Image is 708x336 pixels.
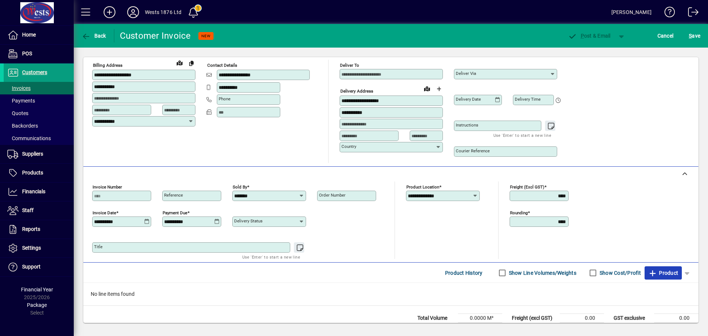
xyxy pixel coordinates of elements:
td: 0.0000 Kg [458,323,502,332]
button: Choose address [433,83,445,95]
a: POS [4,45,74,63]
button: Add [98,6,121,19]
a: Logout [683,1,699,25]
mat-label: Delivery status [234,218,263,224]
span: Financial Year [21,287,53,292]
button: Cancel [656,29,676,42]
mat-label: Invoice number [93,184,122,190]
span: Payments [7,98,35,104]
a: Home [4,26,74,44]
td: Freight (excl GST) [508,314,560,323]
a: View on map [174,57,185,69]
button: Copy to Delivery address [185,57,197,69]
mat-hint: Use 'Enter' to start a new line [242,253,300,261]
label: Show Line Volumes/Weights [507,269,576,277]
a: Staff [4,201,74,220]
span: Customers [22,69,47,75]
mat-label: Product location [406,184,439,190]
div: Wests 1876 Ltd [145,6,181,18]
mat-label: Title [94,244,103,249]
td: Total Volume [414,314,458,323]
a: Knowledge Base [659,1,675,25]
td: GST [610,323,654,332]
span: NEW [201,34,211,38]
mat-label: Instructions [456,122,478,128]
mat-label: Deliver To [340,63,359,68]
mat-label: Freight (excl GST) [510,184,544,190]
a: View on map [421,83,433,94]
span: Home [22,32,36,38]
a: Reports [4,220,74,239]
mat-label: Phone [219,96,230,101]
a: Financials [4,183,74,201]
a: Quotes [4,107,74,119]
div: Customer Invoice [120,30,191,42]
td: 0.00 [560,323,604,332]
mat-label: Invoice date [93,210,116,215]
span: Package [27,302,47,308]
span: Communications [7,135,51,141]
div: No line items found [83,283,698,305]
span: Cancel [657,30,674,42]
a: Suppliers [4,145,74,163]
span: Suppliers [22,151,43,157]
span: Financials [22,188,45,194]
a: Products [4,164,74,182]
button: Back [80,29,108,42]
app-page-header-button: Back [74,29,114,42]
mat-label: Payment due [163,210,187,215]
a: Settings [4,239,74,257]
span: Product History [445,267,483,279]
a: Support [4,258,74,276]
a: Invoices [4,82,74,94]
div: [PERSON_NAME] [611,6,652,18]
button: Product [645,266,682,280]
mat-label: Delivery date [456,97,481,102]
span: ave [689,30,700,42]
a: Payments [4,94,74,107]
mat-label: Sold by [233,184,247,190]
span: POS [22,51,32,56]
button: Profile [121,6,145,19]
span: Products [22,170,43,176]
span: Product [648,267,678,279]
td: 0.00 [654,323,698,332]
label: Show Cost/Profit [598,269,641,277]
span: Invoices [7,85,31,91]
span: S [689,33,692,39]
a: Backorders [4,119,74,132]
span: P [581,33,584,39]
span: Quotes [7,110,28,116]
td: GST exclusive [610,314,654,323]
mat-label: Reference [164,193,183,198]
a: Communications [4,132,74,145]
mat-label: Courier Reference [456,148,490,153]
mat-label: Country [341,144,356,149]
td: 0.00 [654,314,698,323]
mat-label: Order number [319,193,346,198]
mat-label: Deliver via [456,71,476,76]
td: Total Weight [414,323,458,332]
span: Back [81,33,106,39]
mat-hint: Use 'Enter' to start a new line [493,131,551,139]
mat-label: Delivery time [515,97,541,102]
td: Rounding [508,323,560,332]
span: Reports [22,226,40,232]
button: Product History [442,266,486,280]
button: Post & Email [564,29,614,42]
span: Settings [22,245,41,251]
span: ost & Email [568,33,611,39]
button: Save [687,29,702,42]
span: Support [22,264,41,270]
td: 0.0000 M³ [458,314,502,323]
span: Backorders [7,123,38,129]
mat-label: Rounding [510,210,528,215]
td: 0.00 [560,314,604,323]
span: Staff [22,207,34,213]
